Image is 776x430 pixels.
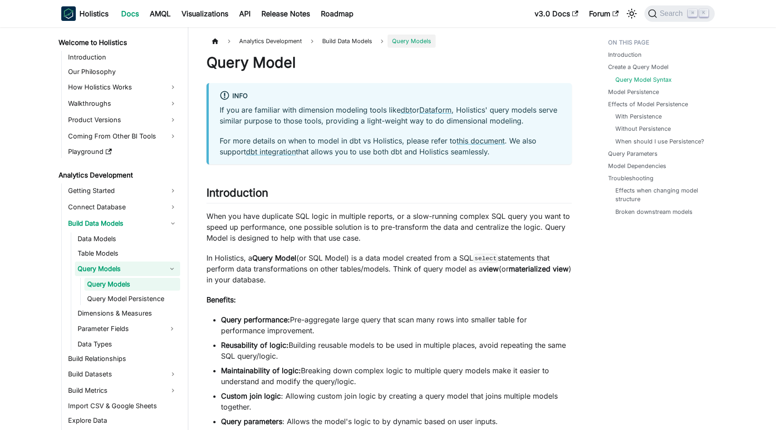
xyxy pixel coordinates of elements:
a: HolisticsHolistics [61,6,108,21]
a: this document [457,136,505,145]
a: Home page [206,35,224,48]
a: AMQL [144,6,176,21]
a: Data Types [75,338,180,351]
kbd: ⌘ [688,9,697,17]
a: Import CSV & Google Sheets [65,400,180,412]
a: Forum [584,6,624,21]
a: Visualizations [176,6,234,21]
a: Build Metrics [65,383,180,398]
a: v3.0 Docs [529,6,584,21]
a: Docs [116,6,144,21]
p: If you are familiar with dimension modeling tools like or , Holistics' query models serve similar... [220,104,561,126]
strong: Benefits: [206,295,236,304]
span: Query Models [388,35,436,48]
strong: Query Model [252,253,296,262]
a: With Persistence [615,112,662,121]
a: Getting Started [65,183,180,198]
h2: Introduction [206,186,572,203]
a: Walkthroughs [65,96,180,111]
strong: Custom join logic [221,391,281,400]
a: Model Dependencies [608,162,666,170]
li: Breaking down complex logic to multiple query models make it easier to understand and modify the ... [221,365,572,387]
a: Dataform [419,105,452,114]
a: Troubleshooting [608,174,653,183]
p: For more details on when to model in dbt vs Holistics, please refer to . We also support that all... [220,135,561,157]
a: Introduction [608,50,642,59]
a: Build Data Models [65,216,180,231]
a: Product Versions [65,113,180,127]
a: When should I use Persistence? [615,137,704,146]
li: : Allows the model's logic to by dynamic based on user inputs. [221,416,572,427]
a: Our Philosophy [65,65,180,78]
a: Build Relationships [65,352,180,365]
kbd: K [699,9,708,17]
span: Build Data Models [318,35,377,48]
p: When you have duplicate SQL logic in multiple reports, or a slow-running complex SQL query you wa... [206,211,572,243]
a: Release Notes [256,6,315,21]
a: Effects when changing model structure [615,186,706,203]
a: Coming From Other BI Tools [65,129,180,143]
nav: Docs sidebar [52,27,188,430]
a: Dimensions & Measures [75,307,180,320]
span: Analytics Development [235,35,306,48]
a: Query Model Syntax [615,75,672,84]
a: How Holistics Works [65,80,180,94]
a: Model Persistence [608,88,659,96]
a: Introduction [65,51,180,64]
button: Expand sidebar category 'Parameter Fields' [164,321,180,336]
a: Broken downstream models [615,208,693,216]
li: : Allowing custom join logic by creating a query model that joins multiple models together. [221,390,572,412]
a: dbt [401,105,412,114]
li: Pre-aggregate large query that scan many rows into smaller table for performance improvement. [221,314,572,336]
a: Parameter Fields [75,321,164,336]
a: Build Datasets [65,367,180,381]
a: Query Models [75,262,164,276]
div: info [220,90,561,102]
button: Search (Command+K) [644,5,715,22]
strong: Maintainability of logic: [221,366,301,375]
strong: Query performance: [221,315,290,324]
a: Query Models [84,278,180,291]
strong: materialized view [509,264,569,273]
a: Welcome to Holistics [56,36,180,49]
a: Query Model Persistence [84,292,180,305]
a: Analytics Development [56,169,180,182]
a: Playground [65,145,180,158]
a: Table Models [75,247,180,260]
a: Connect Database [65,200,180,214]
img: Holistics [61,6,76,21]
a: Create a Query Model [608,63,668,71]
h1: Query Model [206,54,572,72]
a: dbt integration [246,147,296,156]
a: Query Parameters [608,149,658,158]
a: Explore Data [65,414,180,427]
strong: Reusability of logic: [221,341,289,350]
b: Holistics [79,8,108,19]
nav: Breadcrumbs [206,35,572,48]
button: Switch between dark and light mode (currently light mode) [624,6,639,21]
li: Building reusable models to be used in multiple places, avoid repeating the same SQL query/logic. [221,340,572,361]
p: In Holistics, a (or SQL Model) is a data model created from a SQL statements that perform data tr... [206,252,572,285]
strong: view [483,264,499,273]
a: Roadmap [315,6,359,21]
a: Effects of Model Persistence [608,100,688,109]
button: Collapse sidebar category 'Query Models' [164,262,180,276]
a: Data Models [75,232,180,245]
a: API [234,6,256,21]
span: Search [657,10,688,18]
a: Without Persistence [615,124,671,133]
strong: Query parameters [221,417,282,426]
code: select [473,254,498,263]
